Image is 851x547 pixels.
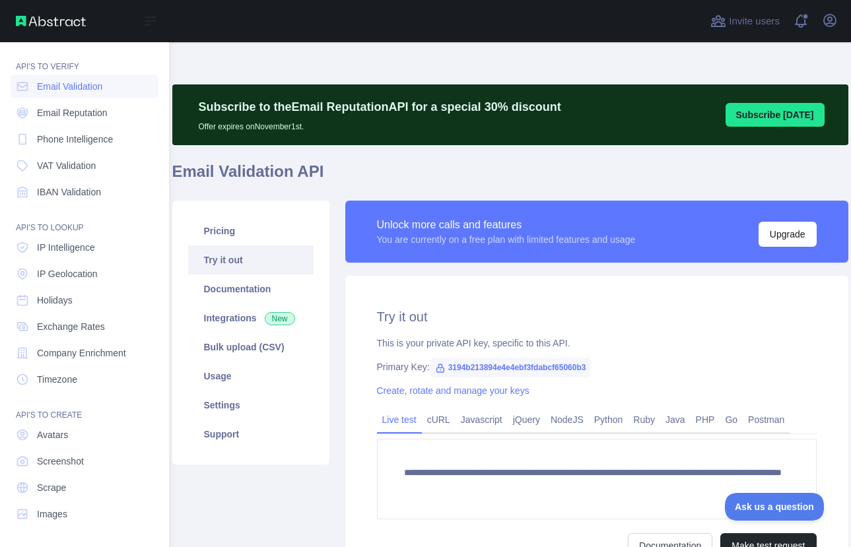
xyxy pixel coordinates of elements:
[188,420,314,449] a: Support
[11,288,158,312] a: Holidays
[37,481,66,494] span: Scrape
[545,409,589,430] a: NodeJS
[377,233,636,246] div: You are currently on a free plan with limited features and usage
[199,98,561,116] p: Subscribe to the Email Reputation API for a special 30 % discount
[660,409,691,430] a: Java
[11,341,158,365] a: Company Enrichment
[377,307,817,326] h2: Try it out
[377,385,529,396] a: Create, rotate and manage your keys
[11,262,158,286] a: IP Geolocation
[188,216,314,245] a: Pricing
[37,159,96,172] span: VAT Validation
[11,46,158,72] div: API'S TO VERIFY
[37,267,98,280] span: IP Geolocation
[708,11,782,32] button: Invite users
[37,507,67,521] span: Images
[11,476,158,499] a: Scrape
[11,236,158,259] a: IP Intelligence
[37,373,77,386] span: Timezone
[11,423,158,447] a: Avatars
[11,75,158,98] a: Email Validation
[188,245,314,274] a: Try it out
[422,409,456,430] a: cURL
[691,409,720,430] a: PHP
[377,409,422,430] a: Live test
[11,449,158,473] a: Screenshot
[172,161,848,193] h1: Email Validation API
[456,409,508,430] a: Javascript
[743,409,790,430] a: Postman
[37,455,84,468] span: Screenshot
[188,274,314,304] a: Documentation
[11,502,158,526] a: Images
[11,207,158,233] div: API'S TO LOOKUP
[188,333,314,362] a: Bulk upload (CSV)
[725,493,825,521] iframe: Toggle Customer Support
[589,409,629,430] a: Python
[11,368,158,391] a: Timezone
[759,222,817,247] button: Upgrade
[16,16,86,26] img: Abstract API
[37,294,73,307] span: Holidays
[37,80,102,93] span: Email Validation
[720,409,743,430] a: Go
[37,320,105,333] span: Exchange Rates
[188,304,314,333] a: Integrations New
[11,127,158,151] a: Phone Intelligence
[726,103,825,127] button: Subscribe [DATE]
[265,312,295,325] span: New
[729,14,780,29] span: Invite users
[377,337,817,350] div: This is your private API key, specific to this API.
[37,428,68,441] span: Avatars
[37,106,108,119] span: Email Reputation
[37,346,126,360] span: Company Enrichment
[508,409,545,430] a: jQuery
[188,391,314,420] a: Settings
[377,360,817,373] div: Primary Key:
[628,409,660,430] a: Ruby
[11,315,158,338] a: Exchange Rates
[199,116,561,132] p: Offer expires on November 1st.
[37,241,95,254] span: IP Intelligence
[430,358,592,377] span: 3194b213894e4e4ebf3fdabcf65060b3
[11,154,158,177] a: VAT Validation
[37,133,113,146] span: Phone Intelligence
[11,101,158,125] a: Email Reputation
[37,185,101,199] span: IBAN Validation
[188,362,314,391] a: Usage
[11,180,158,204] a: IBAN Validation
[11,394,158,420] div: API'S TO CREATE
[377,217,636,233] div: Unlock more calls and features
